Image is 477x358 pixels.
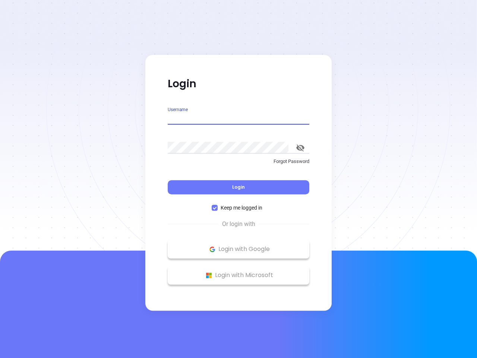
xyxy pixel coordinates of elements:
[168,266,309,285] button: Microsoft Logo Login with Microsoft
[208,245,217,254] img: Google Logo
[171,244,306,255] p: Login with Google
[218,220,259,229] span: Or login with
[168,240,309,258] button: Google Logo Login with Google
[218,204,265,212] span: Keep me logged in
[204,271,214,280] img: Microsoft Logo
[291,139,309,157] button: toggle password visibility
[168,77,309,91] p: Login
[168,158,309,165] p: Forgot Password
[168,180,309,194] button: Login
[168,107,188,112] label: Username
[168,158,309,171] a: Forgot Password
[171,270,306,281] p: Login with Microsoft
[232,184,245,190] span: Login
